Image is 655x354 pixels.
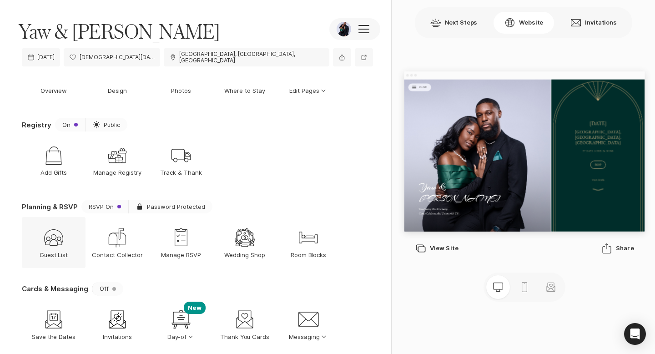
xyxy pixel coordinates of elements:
p: Day-of [167,333,195,341]
p: Where to Stay [224,86,265,95]
div: Messaging [297,308,319,330]
div: Manage RSVP [170,227,192,248]
p: Edit Pages [289,86,327,95]
div: Share [602,243,635,254]
p: Contact Collector [92,251,142,259]
div: Contact Collector [106,227,128,248]
button: Public [85,118,127,131]
div: Add Gifts [43,145,65,167]
p: Track & Thank [160,169,202,177]
div: Wedding Shop [234,227,256,248]
button: Website [494,12,554,34]
a: Guest List [22,217,86,268]
span: Public [104,121,120,128]
div: Guest List [43,227,65,248]
div: Thank You Cards [234,308,256,330]
p: Overview [40,86,67,95]
p: Thank You Cards [220,333,270,341]
button: MENU [11,11,74,33]
p: Room Blocks [291,251,327,259]
a: Contact Collector [86,217,149,268]
a: Manage RSVP [149,217,213,268]
p: Guest List [40,251,68,259]
div: Track & Thank [170,145,192,167]
a: [DATE] [22,48,60,66]
svg: Preview matching stationery [546,282,557,293]
p: Manage RSVP [161,251,201,259]
div: Open Intercom Messenger [624,323,646,345]
div: Manage Registry [106,145,128,167]
p: Cards & Messaging [22,284,88,293]
svg: Preview desktop [493,282,504,293]
button: NewDay-of [149,299,213,350]
div: Invitations [106,308,128,330]
p: Registry [22,120,51,130]
a: Wedding Shop [213,217,277,268]
a: [DEMOGRAPHIC_DATA][DATE], [STREET_ADDRESS] [64,48,160,66]
button: Share event information [333,48,351,66]
p: Manage Registry [93,169,141,177]
a: Track & Thank [149,135,213,186]
button: Next Steps [419,12,489,34]
button: Off [92,282,123,296]
div: View Site [415,243,458,254]
button: Password Protected [128,200,212,213]
svg: Preview mobile [519,282,530,293]
a: Add Gifts [22,135,86,186]
button: RSVP On [81,200,128,213]
p: Messaging [289,333,328,341]
p: Invitations [103,333,132,341]
button: Messaging [277,299,340,350]
a: Manage Registry [86,135,149,186]
a: Preview website [355,48,373,66]
a: Invitations [86,299,149,350]
img: Event Photo [337,22,351,36]
span: Password Protected [147,203,205,210]
div: Room Blocks [297,227,319,248]
div: Day-of [170,308,192,330]
a: [GEOGRAPHIC_DATA], [GEOGRAPHIC_DATA], [GEOGRAPHIC_DATA] [164,48,330,66]
span: [DATE] [37,54,55,61]
p: Wedding Shop [224,251,265,259]
a: Thank You Cards [213,299,277,350]
p: Design [108,86,127,95]
p: Photos [171,86,191,95]
button: On [55,118,85,131]
button: Invitations [559,12,628,34]
span: Yaw & [PERSON_NAME] [18,18,220,45]
a: Room Blocks [277,217,340,268]
p: Church of Pentecost, 41 Providence St, Worcester, MA 01604, USA [80,54,155,61]
p: New [184,302,206,314]
a: Save the Dates [22,299,86,350]
p: Add Gifts [40,169,67,177]
div: Save the Dates [43,308,65,330]
p: Planning & RSVP [22,202,78,212]
p: Save the Dates [32,333,76,341]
